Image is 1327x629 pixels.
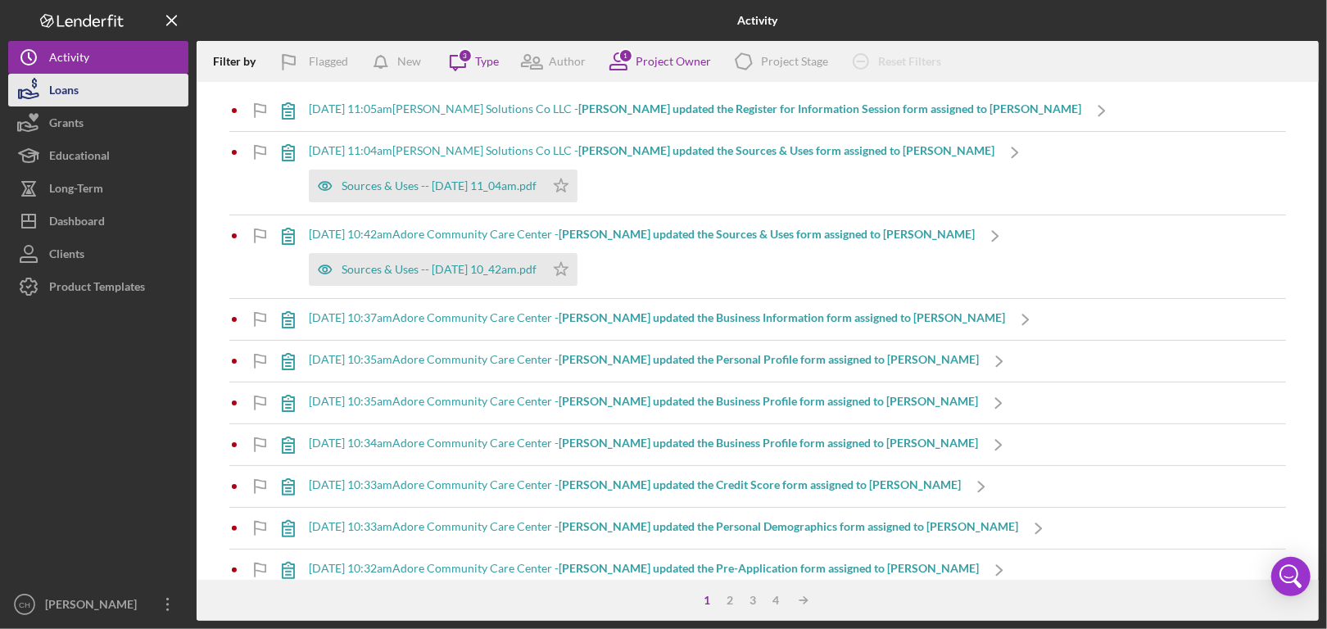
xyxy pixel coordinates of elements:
b: [PERSON_NAME] updated the Sources & Uses form assigned to [PERSON_NAME] [578,143,994,157]
div: Clients [49,238,84,274]
a: [DATE] 10:35amAdore Community Care Center -[PERSON_NAME] updated the Personal Profile form assign... [268,341,1020,382]
b: [PERSON_NAME] updated the Business Profile form assigned to [PERSON_NAME] [559,394,978,408]
button: Clients [8,238,188,270]
button: Flagged [268,45,365,78]
button: New [365,45,437,78]
b: [PERSON_NAME] updated the Pre-Application form assigned to [PERSON_NAME] [559,561,979,575]
button: Reset Filters [840,45,958,78]
div: [DATE] 10:35am Adore Community Care Center - [309,353,979,366]
div: Sources & Uses -- [DATE] 10_42am.pdf [342,263,537,276]
div: Sources & Uses -- [DATE] 11_04am.pdf [342,179,537,192]
div: Open Intercom Messenger [1271,557,1311,596]
div: Project Owner [636,55,711,68]
button: Loans [8,74,188,106]
div: [DATE] 10:35am Adore Community Care Center - [309,395,978,408]
a: [DATE] 11:05am[PERSON_NAME] Solutions Co LLC -[PERSON_NAME] updated the Register for Information ... [268,90,1122,131]
button: Product Templates [8,270,188,303]
b: [PERSON_NAME] updated the Personal Demographics form assigned to [PERSON_NAME] [559,519,1018,533]
b: [PERSON_NAME] updated the Register for Information Session form assigned to [PERSON_NAME] [578,102,1081,115]
div: [DATE] 10:33am Adore Community Care Center - [309,478,961,491]
a: [DATE] 10:33amAdore Community Care Center -[PERSON_NAME] updated the Personal Demographics form a... [268,508,1059,549]
div: [DATE] 10:34am Adore Community Care Center - [309,437,978,450]
a: [DATE] 10:33amAdore Community Care Center -[PERSON_NAME] updated the Credit Score form assigned t... [268,466,1002,507]
div: Flagged [309,45,348,78]
a: [DATE] 10:35amAdore Community Care Center -[PERSON_NAME] updated the Business Profile form assign... [268,382,1019,423]
div: Grants [49,106,84,143]
a: [DATE] 10:37amAdore Community Care Center -[PERSON_NAME] updated the Business Information form as... [268,299,1046,340]
div: 3 [458,48,473,63]
a: [DATE] 10:42amAdore Community Care Center -[PERSON_NAME] updated the Sources & Uses form assigned... [268,215,1016,298]
a: [DATE] 10:34amAdore Community Care Center -[PERSON_NAME] updated the Business Profile form assign... [268,424,1019,465]
div: Dashboard [49,205,105,242]
div: 4 [764,594,787,607]
button: Sources & Uses -- [DATE] 11_04am.pdf [309,170,577,202]
b: [PERSON_NAME] updated the Business Information form assigned to [PERSON_NAME] [559,310,1005,324]
div: 1 [618,48,633,63]
div: Author [549,55,586,68]
div: [DATE] 10:32am Adore Community Care Center - [309,562,979,575]
div: [DATE] 10:37am Adore Community Care Center - [309,311,1005,324]
div: [DATE] 11:05am [PERSON_NAME] Solutions Co LLC - [309,102,1081,115]
b: [PERSON_NAME] updated the Credit Score form assigned to [PERSON_NAME] [559,477,961,491]
b: [PERSON_NAME] updated the Personal Profile form assigned to [PERSON_NAME] [559,352,979,366]
button: Educational [8,139,188,172]
div: Type [475,55,499,68]
div: 2 [718,594,741,607]
div: [DATE] 11:04am [PERSON_NAME] Solutions Co LLC - [309,144,994,157]
button: CH[PERSON_NAME] [8,588,188,621]
div: Long-Term [49,172,103,209]
div: [DATE] 10:33am Adore Community Care Center - [309,520,1018,533]
div: [DATE] 10:42am Adore Community Care Center - [309,228,975,241]
div: [PERSON_NAME] [41,588,147,625]
div: 3 [741,594,764,607]
div: Loans [49,74,79,111]
b: [PERSON_NAME] updated the Sources & Uses form assigned to [PERSON_NAME] [559,227,975,241]
div: Product Templates [49,270,145,307]
a: [DATE] 11:04am[PERSON_NAME] Solutions Co LLC -[PERSON_NAME] updated the Sources & Uses form assig... [268,132,1035,215]
text: CH [19,600,30,609]
div: Educational [49,139,110,176]
button: Sources & Uses -- [DATE] 10_42am.pdf [309,253,577,286]
b: Activity [738,14,778,27]
div: 1 [695,594,718,607]
b: [PERSON_NAME] updated the Business Profile form assigned to [PERSON_NAME] [559,436,978,450]
button: Activity [8,41,188,74]
button: Dashboard [8,205,188,238]
button: Grants [8,106,188,139]
div: Project Stage [761,55,828,68]
div: Filter by [213,55,268,68]
div: Reset Filters [878,45,941,78]
button: Long-Term [8,172,188,205]
a: [DATE] 10:32amAdore Community Care Center -[PERSON_NAME] updated the Pre-Application form assigne... [268,550,1020,591]
div: New [397,45,421,78]
div: Activity [49,41,89,78]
